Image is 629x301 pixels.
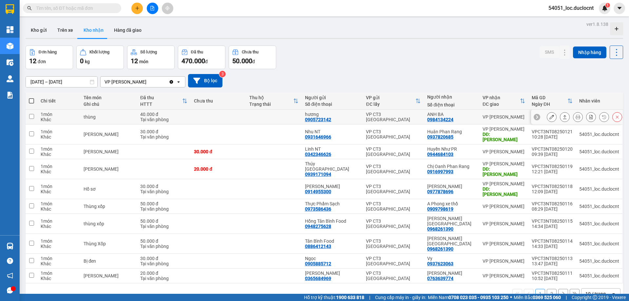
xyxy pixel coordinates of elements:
div: Món [84,149,134,154]
span: aim [165,6,170,10]
button: Khối lượng0kg [76,46,124,69]
span: file-add [150,6,155,10]
div: Khác [41,117,77,122]
img: warehouse-icon [7,43,13,49]
div: Tại văn phòng [140,244,187,249]
div: 1 món [41,271,77,276]
div: 13:47 [DATE] [532,261,573,266]
div: 0968261390 [427,246,453,252]
div: VP CT3 [GEOGRAPHIC_DATA] [366,184,421,194]
div: 30.000 đ [140,184,187,189]
img: warehouse-icon [7,243,13,250]
div: Huân Phan Rang [427,129,476,134]
button: Bộ lọc [188,74,222,87]
span: plus [135,6,140,10]
div: VP CT3 [GEOGRAPHIC_DATA] [366,112,421,122]
div: VP CT3 [GEOGRAPHIC_DATA] [366,201,421,212]
th: Toggle SortBy [137,92,191,110]
div: Thúy Nha Trang [305,161,360,172]
img: warehouse-icon [7,59,13,66]
span: món [139,59,148,64]
span: 0984134224 [54,36,84,43]
div: 1 món [41,201,77,206]
div: ANH BA [427,112,476,117]
div: Hồ Sơ [84,273,134,278]
div: VPCT3NT08250119 [532,164,573,169]
div: VP CT3 [GEOGRAPHIC_DATA] [366,218,421,229]
div: VP [PERSON_NAME] [483,221,525,226]
div: 50.000 đ [140,201,187,206]
button: 2 [547,289,557,299]
div: VPCT3NT08250121 [532,129,573,134]
div: Tại văn phòng [140,276,187,281]
div: thùng xốp [84,221,134,226]
div: 0968261390 [427,226,453,232]
div: Anh Vũ Phan Rang [427,271,476,276]
button: SMS [540,46,559,58]
div: Khác [41,224,77,229]
div: Khác [41,134,77,140]
div: Số điện thoại [305,102,360,107]
input: Selected VP Phan Rang. [147,79,148,85]
div: 0984134224 [427,117,453,122]
div: 0365684969 [305,276,331,281]
div: VP [PERSON_NAME] [483,204,525,209]
img: solution-icon [7,92,13,99]
div: VP [PERSON_NAME] [483,241,525,246]
div: VP [PERSON_NAME] [483,258,525,264]
span: | [566,294,567,301]
span: 0905723142 [3,36,32,43]
div: Tại văn phòng [140,117,187,122]
div: DĐ: Phan Rang [483,132,525,142]
div: Tên món [84,95,134,100]
div: 54051_loc.duclocnt [579,186,619,192]
div: 54051_loc.duclocnt [579,258,619,264]
span: VP CT3 [GEOGRAPHIC_DATA] [3,16,53,28]
span: search [27,6,32,10]
div: Nhu NT [305,129,360,134]
th: Toggle SortBy [479,92,528,110]
div: 1 món [41,238,77,244]
div: 12:09 [DATE] [532,189,573,194]
strong: Gửi: [3,16,53,28]
div: 54051_loc.duclocnt [579,241,619,246]
div: 30.000 đ [194,149,243,154]
div: 09:39 [DATE] [532,152,573,157]
div: Tạo kho hàng mới [610,22,623,35]
input: Tìm tên, số ĐT hoặc mã đơn [36,5,113,12]
div: Thùng Xốp [84,241,134,246]
div: hương [305,112,360,117]
div: Em Đức Phan Rang [427,184,476,189]
div: 50.000 đ [140,238,187,244]
div: 0905723142 [305,117,331,122]
div: Khác [41,169,77,174]
div: DĐ: Phan Rang [483,186,525,197]
span: Cung cấp máy in - giấy in: [375,294,426,301]
div: Linh NT [305,146,360,152]
div: 54051_loc.duclocnt [579,149,619,154]
div: VPCT3NT08250116 [532,201,573,206]
div: 0944684103 [427,152,453,157]
div: 20.000 đ [194,166,243,172]
div: Thực Phẩm Sạch [305,201,360,206]
span: Miền Bắc [514,294,561,301]
img: logo-vxr [6,4,14,14]
div: 08:29 [DATE] [532,206,573,212]
th: Toggle SortBy [246,92,301,110]
div: 20.000 đ [140,271,187,276]
div: VP [PERSON_NAME] [483,181,525,186]
div: 0973586436 [305,206,331,212]
div: Khác [41,189,77,194]
div: Hồ Sơ [84,166,134,172]
div: VP CT3 [GEOGRAPHIC_DATA] [366,271,421,281]
div: 40.000 đ [140,112,187,117]
div: 0909798619 [427,206,453,212]
div: 0886412143 [305,244,331,249]
strong: 0369 525 060 [533,295,561,300]
span: Hỗ trợ kỹ thuật: [304,294,364,301]
span: đ [205,59,208,64]
div: Đơn hàng [39,50,57,54]
span: ANH BA [54,29,73,35]
div: 0948275628 [305,224,331,229]
div: 1 món [41,112,77,117]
